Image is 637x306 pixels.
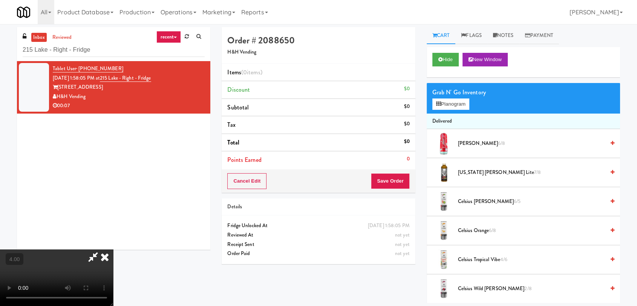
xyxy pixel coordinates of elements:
div: Celsius [PERSON_NAME]6/5 [455,197,614,206]
div: [DATE] 1:58:05 PM [368,221,410,231]
span: Celsius Orange [458,226,605,235]
button: Hide [432,53,459,66]
span: Discount [227,85,250,94]
div: $0 [404,137,409,146]
div: Celsius Wild [PERSON_NAME]2/8 [455,284,614,294]
span: not yet [395,241,410,248]
span: Tax [227,120,235,129]
span: (0 ) [241,68,262,77]
div: Receipt Sent [227,240,409,249]
a: Payment [519,27,559,44]
h5: H&H Vending [227,49,409,55]
a: 215 Lake - Right - Fridge [100,74,151,82]
ng-pluralize: items [247,68,260,77]
span: Celsius [PERSON_NAME] [458,197,605,206]
div: Celsius Orange6/8 [455,226,614,235]
div: Grab N' Go Inventory [432,87,614,98]
div: [PERSON_NAME]6/8 [455,139,614,148]
span: Points Earned [227,155,261,164]
div: Celsius Tropical Vibe4/6 [455,255,614,264]
span: [DATE] 1:58:05 PM at [53,74,100,81]
span: · [PHONE_NUMBER] [76,65,123,72]
span: Items [227,68,262,77]
div: Details [227,202,409,212]
div: $0 [404,102,409,111]
div: Fridge Unlocked At [227,221,409,231]
a: Tablet User· [PHONE_NUMBER] [53,65,123,72]
div: Reviewed At [227,231,409,240]
span: 6/8 [489,227,496,234]
div: $0 [404,119,409,129]
a: Cart [427,27,456,44]
span: [PERSON_NAME] [458,139,605,148]
div: H&H Vending [53,92,205,101]
a: inbox [31,33,47,42]
button: New Window [462,53,508,66]
span: not yet [395,250,410,257]
div: [STREET_ADDRESS] [53,83,205,92]
span: 6/5 [514,198,521,205]
button: Save Order [371,173,409,189]
a: reviewed [51,33,74,42]
span: 2/8 [524,285,531,292]
span: Total [227,138,239,147]
button: Cancel Edit [227,173,266,189]
div: [US_STATE] [PERSON_NAME] Lite7/8 [455,168,614,177]
div: 0 [407,154,410,164]
div: Order Paid [227,249,409,258]
img: Micromart [17,6,30,19]
a: Flags [455,27,487,44]
div: 00:07 [53,101,205,111]
li: Delivered [427,114,620,129]
button: Planogram [432,98,469,110]
span: [US_STATE] [PERSON_NAME] Lite [458,168,605,177]
div: $0 [404,84,409,94]
h4: Order # 2088650 [227,35,409,45]
input: Search vision orders [23,43,205,57]
span: not yet [395,231,410,238]
span: 4/6 [500,256,507,263]
span: Celsius Tropical Vibe [458,255,605,264]
span: 6/8 [498,140,505,147]
a: Notes [487,27,519,44]
span: Celsius Wild [PERSON_NAME] [458,284,605,294]
li: Tablet User· [PHONE_NUMBER][DATE] 1:58:05 PM at215 Lake - Right - Fridge[STREET_ADDRESS]H&H Vendi... [17,61,210,114]
span: Subtotal [227,103,249,112]
a: recent [156,31,181,43]
span: 7/8 [534,169,541,176]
